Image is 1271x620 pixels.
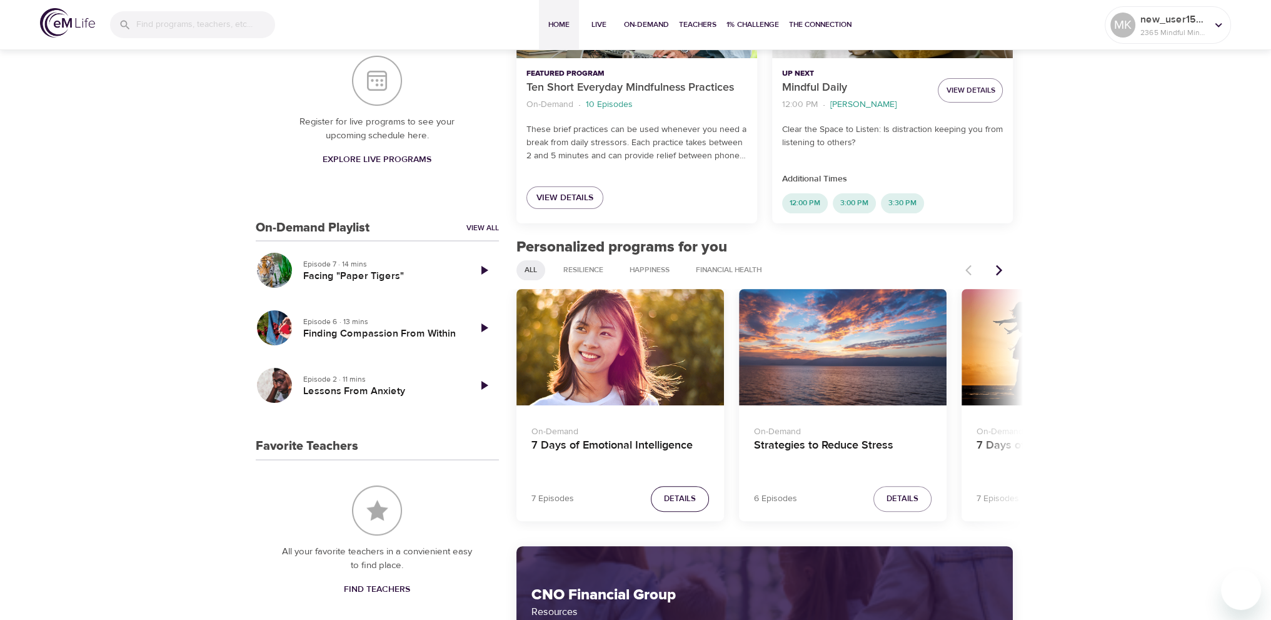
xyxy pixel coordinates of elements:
img: Your Live Schedule [352,56,402,106]
p: 7 Episodes [977,492,1019,506]
span: Happiness [622,265,677,275]
p: Ten Short Everyday Mindfulness Practices [526,79,747,96]
h4: 7 Days of Emotional Intelligence [531,439,709,469]
h2: Personalized programs for you [516,238,1013,257]
p: 7 Episodes [531,492,574,506]
p: Episode 6 · 13 mins [303,316,459,327]
p: [PERSON_NAME] [830,98,897,111]
p: 6 Episodes [754,492,797,506]
p: On-Demand [526,98,573,111]
button: 7 Days of Emotional Intelligence [516,289,724,406]
span: View Details [536,190,593,206]
a: Explore Live Programs [318,148,436,171]
span: Details [664,492,696,506]
nav: breadcrumb [782,96,928,113]
button: View Details [938,78,1003,103]
span: Financial Health [688,265,769,275]
span: Explore Live Programs [323,152,431,168]
h2: CNO Financial Group [531,586,998,604]
div: 3:30 PM [881,193,924,213]
div: 12:00 PM [782,193,828,213]
span: On-Demand [624,18,669,31]
p: Episode 2 · 11 mins [303,374,459,385]
p: Additional Times [782,173,1003,186]
span: Resilience [556,265,611,275]
p: On-Demand [754,420,932,439]
p: On-Demand [977,420,1154,439]
span: Home [544,18,574,31]
button: Details [651,486,709,512]
div: Resilience [555,260,611,280]
p: 2365 Mindful Minutes [1140,27,1207,38]
span: All [517,265,545,275]
p: 12:00 PM [782,98,818,111]
h4: 7 Days of Flourishing and Joy [977,439,1154,469]
button: Details [873,486,932,512]
a: View Details [526,186,603,210]
p: On-Demand [531,420,709,439]
img: Favorite Teachers [352,485,402,536]
h5: Facing "Paper Tigers" [303,270,459,283]
button: Facing "Paper Tigers" [256,252,293,289]
span: 3:30 PM [881,198,924,208]
p: Up Next [782,68,928,79]
span: Teachers [679,18,716,31]
a: Play Episode [469,313,499,343]
button: Strategies to Reduce Stress [739,289,947,406]
p: Clear the Space to Listen: Is distraction keeping you from listening to others? [782,123,1003,150]
p: Mindful Daily [782,79,928,96]
span: Live [584,18,614,31]
h3: On-Demand Playlist [256,221,369,235]
p: All your favorite teachers in a convienient easy to find place. [281,545,474,573]
p: Register for live programs to see your upcoming schedule here. [281,115,474,143]
li: · [823,96,825,113]
h4: Strategies to Reduce Stress [754,439,932,469]
span: Details [887,492,918,506]
h5: Lessons From Anxiety [303,385,459,398]
p: Resources [531,604,998,619]
h5: Finding Compassion From Within [303,327,459,340]
div: Financial Health [688,260,770,280]
button: Next items [985,257,1013,284]
p: Featured Program [526,68,747,79]
a: Play Episode [469,255,499,285]
img: logo [40,8,95,38]
p: Episode 7 · 14 mins [303,258,459,270]
p: new_user1566398680 [1140,12,1207,27]
h3: Favorite Teachers [256,439,358,454]
span: 1% Challenge [726,18,779,31]
div: Happiness [621,260,678,280]
a: Find Teachers [339,578,415,601]
span: 12:00 PM [782,198,828,208]
div: 3:00 PM [833,193,876,213]
button: Finding Compassion From Within [256,309,293,347]
span: The Connection [789,18,852,31]
a: View All [466,223,499,233]
nav: breadcrumb [526,96,747,113]
input: Find programs, teachers, etc... [136,11,275,38]
p: 10 Episodes [586,98,633,111]
span: Find Teachers [344,582,410,597]
span: 3:00 PM [833,198,876,208]
div: All [516,260,545,280]
li: · [578,96,581,113]
button: 7 Days of Flourishing and Joy [962,289,1169,406]
button: Lessons From Anxiety [256,367,293,404]
a: Play Episode [469,370,499,400]
iframe: Button to launch messaging window [1221,570,1261,610]
span: View Details [946,84,995,97]
p: These brief practices can be used whenever you need a break from daily stressors. Each practice t... [526,123,747,163]
div: MK [1110,13,1135,38]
